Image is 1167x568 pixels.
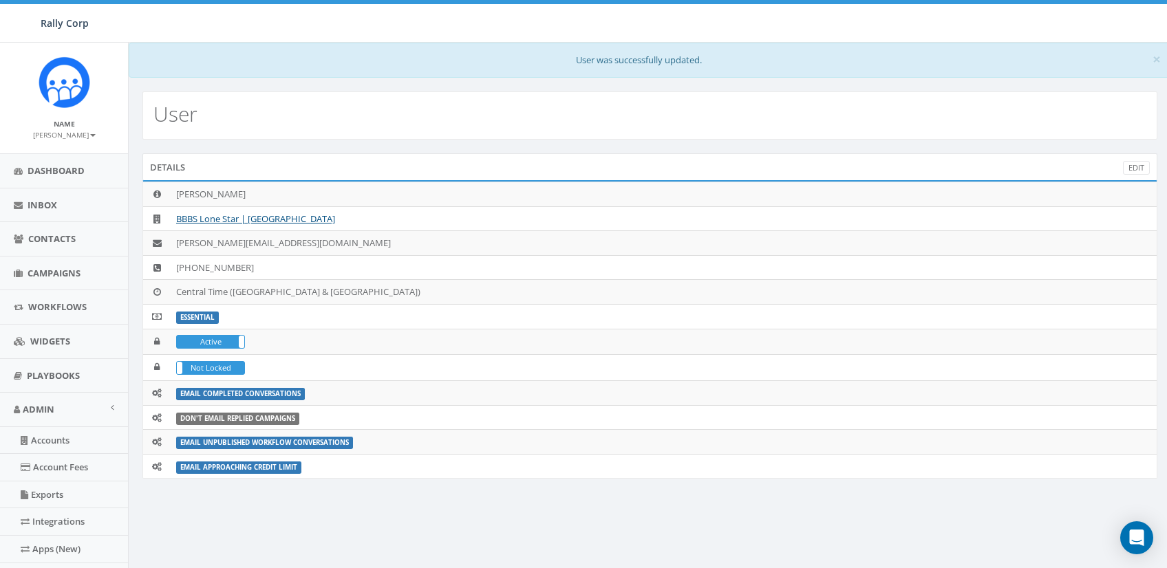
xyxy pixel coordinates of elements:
[1120,521,1153,554] div: Open Intercom Messenger
[28,267,81,279] span: Campaigns
[171,231,1157,256] td: [PERSON_NAME][EMAIL_ADDRESS][DOMAIN_NAME]
[176,335,245,349] div: ActiveIn Active
[177,336,244,349] label: Active
[54,119,75,129] small: Name
[41,17,89,30] span: Rally Corp
[1153,52,1161,67] button: Close
[171,255,1157,280] td: [PHONE_NUMBER]
[28,164,85,177] span: Dashboard
[23,403,54,415] span: Admin
[171,280,1157,305] td: Central Time ([GEOGRAPHIC_DATA] & [GEOGRAPHIC_DATA])
[28,232,76,245] span: Contacts
[33,128,96,140] a: [PERSON_NAME]
[1153,50,1161,69] span: ×
[176,361,245,375] div: LockedNot Locked
[30,335,70,347] span: Widgets
[176,212,335,225] a: BBBS Lone Star | [GEOGRAPHIC_DATA]
[27,369,80,382] span: Playbooks
[176,312,219,324] label: ESSENTIAL
[176,413,299,425] label: Don't Email Replied Campaigns
[28,199,57,211] span: Inbox
[176,388,305,400] label: Email Completed Conversations
[1123,161,1150,175] a: Edit
[176,461,301,474] label: Email Approaching Credit Limit
[33,130,96,140] small: [PERSON_NAME]
[142,153,1157,181] div: Details
[171,182,1157,207] td: [PERSON_NAME]
[176,437,353,449] label: Email Unpublished Workflow Conversations
[153,102,197,125] h2: User
[177,362,244,375] label: Not Locked
[28,301,87,313] span: Workflows
[39,56,90,108] img: Icon_1.png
